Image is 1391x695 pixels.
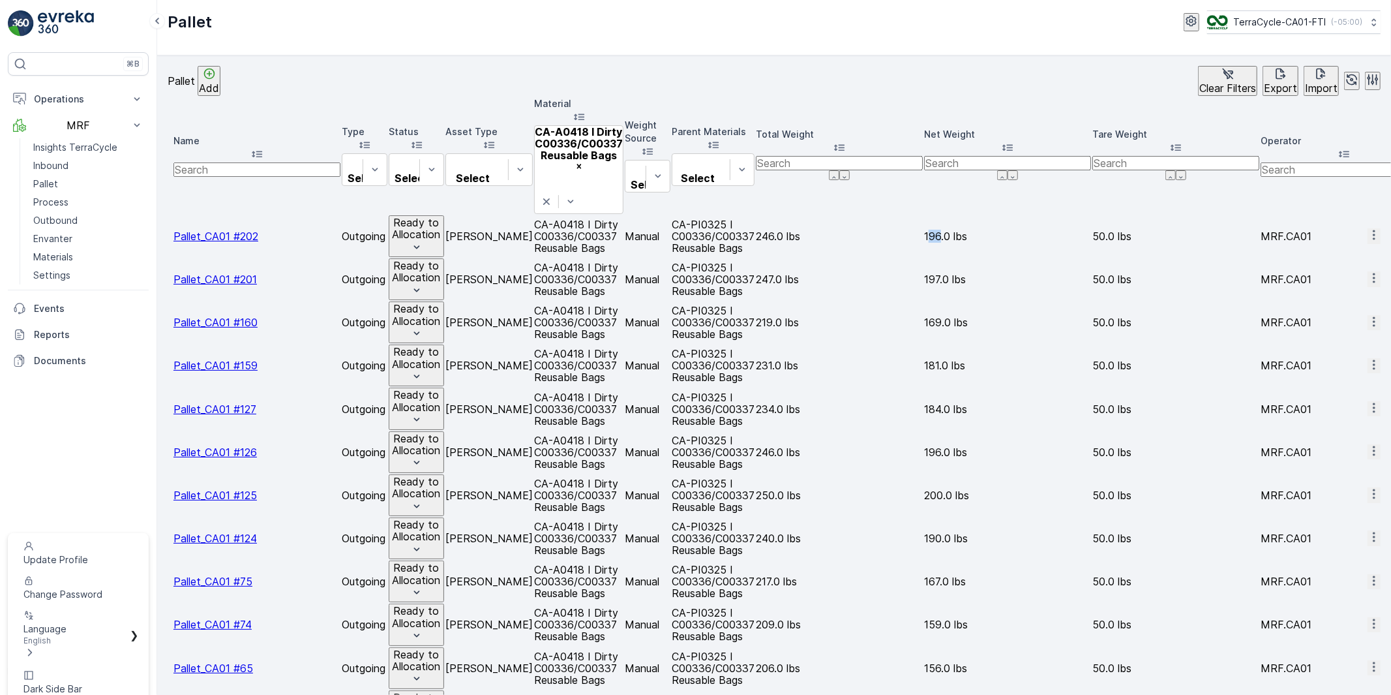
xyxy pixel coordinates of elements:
p: Select [348,172,381,184]
td: Manual [625,561,670,602]
td: CA-PI0325 I C00336/C00337 Reusable Bags [672,474,755,516]
td: 234.0 lbs [756,388,923,429]
td: 200.0 lbs [924,474,1091,516]
td: 50.0 lbs [1092,517,1259,559]
p: Materials [33,251,73,264]
td: 219.0 lbs [756,301,923,343]
td: 156.0 lbs [924,647,1091,689]
p: Ready to Allocation [390,519,443,543]
img: logo [8,10,34,37]
td: Outgoing [342,647,387,689]
td: [PERSON_NAME] [445,258,533,300]
button: TerraCycle-CA01-FTI(-05:00) [1207,10,1381,34]
p: Outbound [33,214,78,227]
input: Search [924,156,1091,170]
a: Documents [8,348,149,374]
td: 217.0 lbs [756,561,923,602]
p: Process [33,196,68,209]
p: Pallet [168,75,195,87]
button: Operations [8,86,149,112]
td: CA-A0418 I Dirty C00336/C00337 Reusable Bags [534,474,623,516]
p: Envanter [33,232,72,245]
button: Import [1304,66,1339,96]
div: CA-A0418 I Dirty C00336/C00337 Reusable Bags [535,126,623,161]
button: Export [1263,66,1298,96]
td: 50.0 lbs [1092,345,1259,386]
p: Settings [33,269,70,282]
p: Select [631,179,665,191]
span: Pallet_CA01 #124 [173,532,257,545]
span: Language [23,623,67,636]
td: CA-A0418 I Dirty C00336/C00337 Reusable Bags [534,345,623,386]
a: Pallet_CA01 #127 [173,403,256,416]
button: Ready to Allocation [389,431,444,473]
td: Outgoing [342,301,387,343]
p: Documents [34,354,143,367]
p: ⌘B [127,59,140,69]
button: Ready to Allocation [389,345,444,386]
td: 50.0 lbs [1092,431,1259,473]
button: Ready to Allocation [389,561,444,602]
button: Ready to Allocation [389,604,444,645]
p: Events [34,302,143,315]
td: Outgoing [342,474,387,516]
td: 50.0 lbs [1092,561,1259,602]
td: 250.0 lbs [756,474,923,516]
td: [PERSON_NAME] [445,431,533,473]
td: Outgoing [342,215,387,257]
button: Ready to Allocation [389,215,444,257]
td: 50.0 lbs [1092,215,1259,257]
td: 50.0 lbs [1092,301,1259,343]
span: Pallet_CA01 #126 [173,446,257,459]
a: Settings [28,266,149,285]
input: Search [756,156,923,170]
a: Pallet_CA01 #159 [173,359,258,372]
td: CA-A0418 I Dirty C00336/C00337 Reusable Bags [534,561,623,602]
span: Pallet_CA01 #160 [173,316,258,329]
td: CA-A0418 I Dirty C00336/C00337 Reusable Bags [534,215,623,257]
td: Outgoing [342,431,387,473]
td: Outgoing [342,604,387,645]
span: Pallet_CA01 #65 [173,662,253,675]
td: 50.0 lbs [1092,647,1259,689]
input: Search [173,162,340,177]
a: Insights TerraCycle [28,138,149,157]
button: Ready to Allocation [389,388,444,429]
td: CA-A0418 I Dirty C00336/C00337 Reusable Bags [534,431,623,473]
td: [PERSON_NAME] [445,388,533,429]
p: MRF [34,119,123,131]
td: CA-A0418 I Dirty C00336/C00337 Reusable Bags [534,388,623,429]
p: Add [199,82,219,94]
p: Ready to Allocation [390,562,443,586]
td: Manual [625,388,670,429]
td: [PERSON_NAME] [445,517,533,559]
td: Manual [625,258,670,300]
a: Materials [28,248,149,266]
p: TerraCycle-CA01-FTI [1233,16,1326,29]
td: CA-PI0325 I C00336/C00337 Reusable Bags [672,561,755,602]
button: Ready to Allocation [389,647,444,689]
td: 190.0 lbs [924,517,1091,559]
td: Manual [625,647,670,689]
td: CA-PI0325 I C00336/C00337 Reusable Bags [672,431,755,473]
p: Ready to Allocation [390,217,443,241]
a: Pallet_CA01 #201 [173,273,257,286]
td: CA-PI0325 I C00336/C00337 Reusable Bags [672,345,755,386]
td: Manual [625,517,670,559]
p: Ready to Allocation [390,389,443,413]
td: 50.0 lbs [1092,258,1259,300]
p: ( -05:00 ) [1331,17,1362,27]
td: 231.0 lbs [756,345,923,386]
td: 247.0 lbs [756,258,923,300]
button: Add [198,66,220,96]
td: Manual [625,431,670,473]
a: Inbound [28,157,149,175]
p: Ready to Allocation [390,303,443,327]
span: English [23,636,67,646]
td: CA-PI0325 I C00336/C00337 Reusable Bags [672,388,755,429]
td: [PERSON_NAME] [445,215,533,257]
td: 167.0 lbs [924,561,1091,602]
a: Pallet [28,175,149,193]
td: [PERSON_NAME] [445,474,533,516]
td: Manual [625,215,670,257]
